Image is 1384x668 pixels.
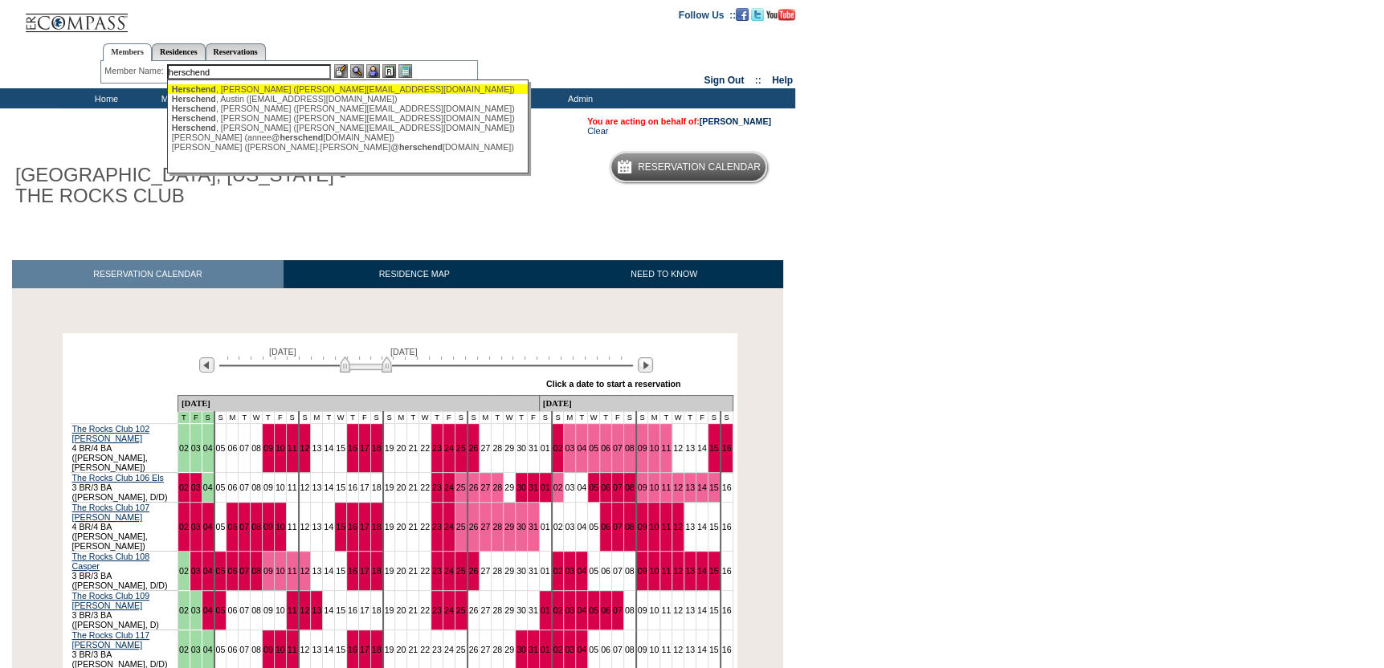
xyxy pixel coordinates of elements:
a: 14 [697,605,707,615]
a: 09 [638,443,647,453]
a: 10 [649,483,659,492]
a: 04 [203,566,213,576]
a: 08 [625,522,635,532]
a: 10 [649,605,659,615]
a: 18 [372,483,382,492]
a: 07 [239,645,249,654]
a: 06 [227,645,237,654]
a: 16 [348,443,357,453]
a: Members [103,43,152,61]
a: 16 [348,483,357,492]
a: 21 [408,522,418,532]
a: 29 [504,443,514,453]
a: 09 [638,566,647,576]
a: 30 [516,443,526,453]
a: 16 [348,522,357,532]
a: The Rocks Club 106 Els [72,473,164,483]
a: Residences [152,43,206,60]
img: Subscribe to our YouTube Channel [766,9,795,21]
a: 02 [553,645,563,654]
a: 14 [324,605,333,615]
a: 30 [516,645,526,654]
a: 06 [227,566,237,576]
a: 20 [396,443,406,453]
a: 09 [263,443,273,453]
a: The Rocks Club 108 Casper [72,552,150,571]
a: 31 [529,522,538,532]
a: 13 [312,483,321,492]
a: 07 [239,483,249,492]
a: 07 [613,483,623,492]
a: 28 [492,566,502,576]
a: 06 [601,566,610,576]
a: 03 [565,566,574,576]
a: 08 [251,522,261,532]
a: NEED TO KNOW [545,260,783,288]
img: Become our fan on Facebook [736,8,749,21]
a: 19 [385,645,394,654]
a: 17 [360,566,369,576]
a: 16 [348,605,357,615]
a: 15 [709,522,719,532]
a: 21 [408,645,418,654]
a: 12 [673,566,683,576]
a: 14 [324,566,333,576]
a: 29 [504,483,514,492]
a: 14 [324,522,333,532]
a: 10 [276,443,285,453]
a: 21 [408,483,418,492]
a: 27 [480,483,490,492]
a: 13 [685,605,695,615]
a: 28 [492,522,502,532]
a: 10 [649,566,659,576]
a: 03 [565,522,574,532]
a: 07 [239,566,249,576]
a: 11 [661,443,671,453]
a: 20 [396,645,406,654]
a: 03 [191,605,201,615]
a: 04 [203,605,213,615]
a: 16 [722,443,732,453]
a: 14 [324,443,333,453]
a: 13 [312,522,321,532]
a: 13 [685,566,695,576]
a: 14 [697,566,707,576]
a: 06 [601,483,610,492]
a: 17 [360,483,369,492]
a: 18 [372,522,382,532]
a: 25 [456,443,466,453]
a: 10 [276,483,285,492]
a: 02 [179,443,189,453]
a: 08 [625,605,635,615]
a: 08 [251,483,261,492]
a: 12 [673,605,683,615]
a: 04 [203,645,213,654]
a: 13 [685,483,695,492]
img: b_calculator.gif [398,64,412,78]
a: 12 [300,483,310,492]
a: 04 [577,605,586,615]
a: 21 [408,566,418,576]
a: 28 [492,483,502,492]
a: 15 [709,566,719,576]
a: 30 [516,566,526,576]
a: 05 [216,645,226,654]
a: 02 [179,483,189,492]
a: 04 [577,483,586,492]
a: 11 [661,483,671,492]
a: 08 [251,605,261,615]
a: 07 [613,522,623,532]
a: 09 [263,566,273,576]
a: 22 [420,605,430,615]
a: The Rocks Club 102 [PERSON_NAME] [72,424,150,443]
a: 16 [722,605,732,615]
a: 25 [456,645,466,654]
a: 31 [529,566,538,576]
a: 19 [385,483,394,492]
a: 03 [565,645,574,654]
a: Follow us on Twitter [751,9,764,18]
a: 13 [312,443,321,453]
a: 05 [589,522,598,532]
a: 02 [553,605,563,615]
a: 02 [179,645,189,654]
